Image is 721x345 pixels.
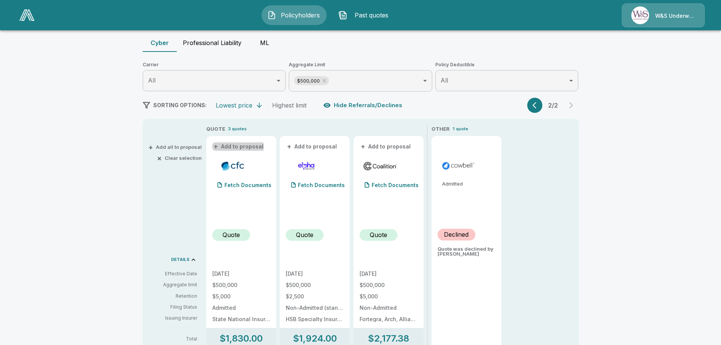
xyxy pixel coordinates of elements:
p: Admitted [212,305,270,311]
button: Professional Liability [177,34,248,52]
span: Carrier [143,61,286,69]
p: OTHER [431,125,450,133]
button: Past quotes IconPast quotes [333,5,398,25]
button: +Add to proposal [286,142,339,151]
span: All [148,76,156,84]
button: +Add to proposal [212,142,265,151]
p: Quote was declined by [PERSON_NAME] [438,247,495,256]
p: Quote [223,230,240,239]
p: Filing Status [149,304,197,311]
p: Fetch Documents [298,183,345,188]
span: Policyholders [279,11,321,20]
p: [DATE] [286,271,344,276]
p: 1 [453,126,455,132]
span: Policy Deductible [435,61,579,69]
span: SORTING OPTIONS: [153,102,207,108]
button: Hide Referrals/Declines [322,98,405,112]
p: Declined [444,230,469,239]
p: QUOTE [206,125,225,133]
p: $2,500 [286,294,344,299]
button: ML [248,34,282,52]
p: Fetch Documents [224,183,271,188]
p: Total [149,337,203,341]
iframe: Chat Widget [683,309,721,345]
p: 3 quotes [228,126,247,132]
p: $500,000 [286,283,344,288]
span: × [157,156,162,161]
p: [DATE] [360,271,417,276]
button: Policyholders IconPolicyholders [262,5,327,25]
span: + [287,144,291,149]
img: cowbellp100 [441,160,476,172]
p: $500,000 [360,283,417,288]
p: Aggregate limit [149,281,197,288]
p: $500,000 [212,283,270,288]
img: Past quotes Icon [338,11,347,20]
p: Admitted [442,181,495,186]
div: Highest limit [272,101,307,109]
p: quote [456,126,468,132]
p: Fetch Documents [372,183,419,188]
button: +Add all to proposal [150,145,202,150]
button: Cyber [143,34,177,52]
img: coalitioncyber [363,160,398,172]
p: $1,924.00 [293,334,337,343]
p: State National Insurance Company Inc. [212,317,270,322]
p: HSB Specialty Insurance Company: rated "A++" by A.M. Best (20%), AXIS Surplus Insurance Company: ... [286,317,344,322]
img: cfccyberadmitted [215,160,251,172]
img: elphacyberstandard [289,160,324,172]
span: $500,000 [294,76,323,85]
div: $500,000 [294,76,329,85]
div: Lowest price [216,101,252,109]
p: $2,177.38 [368,334,409,343]
img: AA Logo [19,9,34,21]
p: Quote [370,230,387,239]
span: + [213,144,218,149]
p: Quote [296,230,313,239]
p: $1,830.00 [220,334,263,343]
p: Fortegra, Arch, Allianz, Aspen, Vantage [360,317,417,322]
p: $5,000 [212,294,270,299]
p: [DATE] [212,271,270,276]
p: Non-Admitted [360,305,417,311]
p: 2 / 2 [545,102,561,108]
span: All [441,76,448,84]
p: Issuing Insurer [149,315,197,322]
p: $5,000 [360,294,417,299]
button: +Add to proposal [360,142,413,151]
span: Aggregate Limit [289,61,432,69]
span: + [148,145,153,150]
img: Policyholders Icon [267,11,276,20]
button: ×Clear selection [159,156,202,161]
p: Effective Date [149,270,197,277]
p: DETAILS [171,258,190,262]
p: Retention [149,293,197,300]
span: + [361,144,365,149]
span: Past quotes [350,11,392,20]
p: Non-Admitted (standard) [286,305,344,311]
